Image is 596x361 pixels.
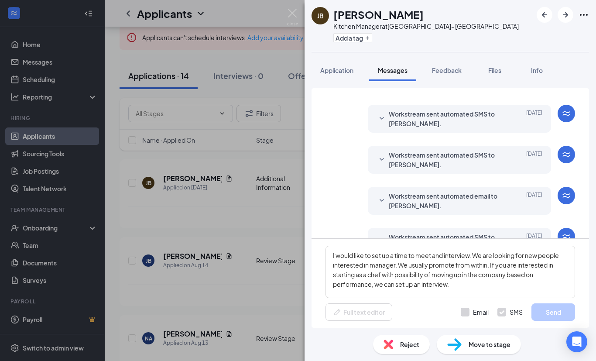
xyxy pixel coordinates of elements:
[389,150,503,169] span: Workstream sent automated SMS to [PERSON_NAME].
[333,308,342,316] svg: Pen
[579,10,589,20] svg: Ellipses
[531,66,543,74] span: Info
[389,191,503,210] span: Workstream sent automated email to [PERSON_NAME].
[389,232,503,251] span: Workstream sent automated SMS to [PERSON_NAME].
[432,66,462,74] span: Feedback
[561,149,572,160] svg: WorkstreamLogo
[526,109,542,128] span: [DATE]
[377,196,387,206] svg: SmallChevronDown
[377,113,387,124] svg: SmallChevronDown
[561,190,572,201] svg: WorkstreamLogo
[333,22,519,31] div: Kitchen Manager at [GEOGRAPHIC_DATA]- [GEOGRAPHIC_DATA]
[526,232,542,251] span: [DATE]
[531,303,575,321] button: Send
[561,231,572,242] svg: WorkstreamLogo
[325,303,392,321] button: Full text editorPen
[317,11,324,20] div: JB
[333,33,372,42] button: PlusAdd a tag
[526,191,542,210] span: [DATE]
[325,246,575,298] textarea: I would like to set up a time to meet and interview. We are looking for new people interested in ...
[389,109,503,128] span: Workstream sent automated SMS to [PERSON_NAME].
[561,108,572,119] svg: WorkstreamLogo
[400,340,419,349] span: Reject
[320,66,353,74] span: Application
[378,66,408,74] span: Messages
[566,331,587,352] div: Open Intercom Messenger
[488,66,501,74] span: Files
[365,35,370,41] svg: Plus
[526,150,542,169] span: [DATE]
[560,10,571,20] svg: ArrowRight
[558,7,573,23] button: ArrowRight
[377,237,387,247] svg: SmallChevronDown
[539,10,550,20] svg: ArrowLeftNew
[537,7,552,23] button: ArrowLeftNew
[377,155,387,165] svg: SmallChevronDown
[469,340,510,349] span: Move to stage
[333,7,424,22] h1: [PERSON_NAME]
